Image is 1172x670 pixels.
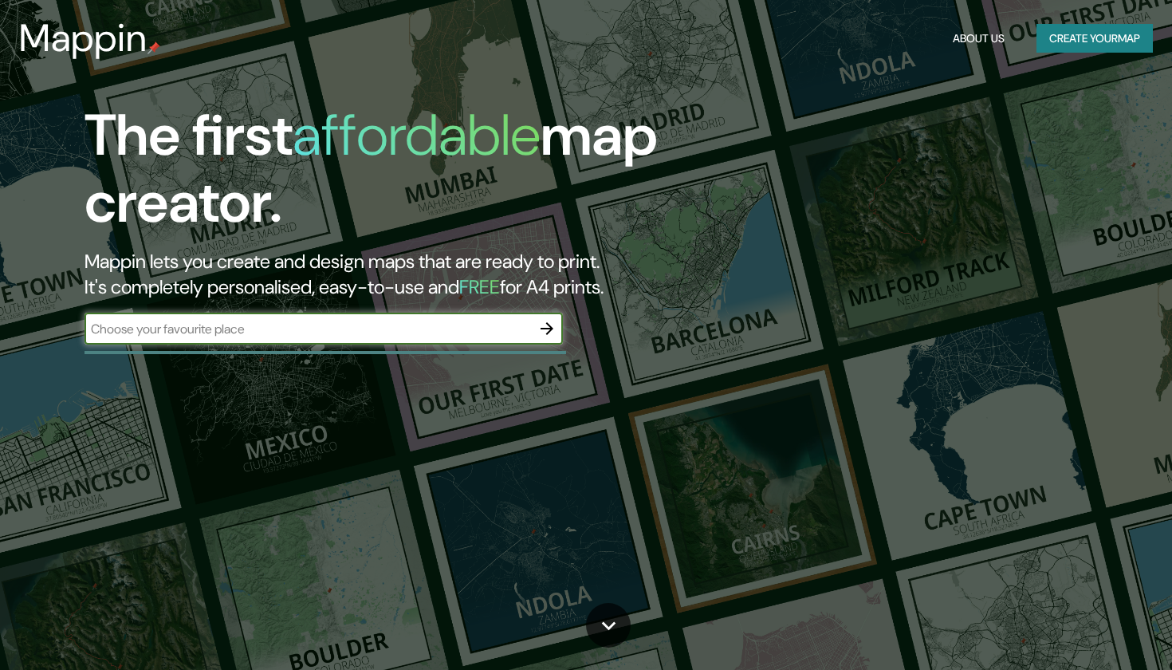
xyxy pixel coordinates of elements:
[946,24,1011,53] button: About Us
[85,320,531,338] input: Choose your favourite place
[85,102,671,249] h1: The first map creator.
[85,249,671,300] h2: Mappin lets you create and design maps that are ready to print. It's completely personalised, eas...
[1036,24,1153,53] button: Create yourmap
[19,16,147,61] h3: Mappin
[293,98,541,172] h1: affordable
[459,274,500,299] h5: FREE
[1030,608,1154,652] iframe: Help widget launcher
[147,41,160,54] img: mappin-pin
